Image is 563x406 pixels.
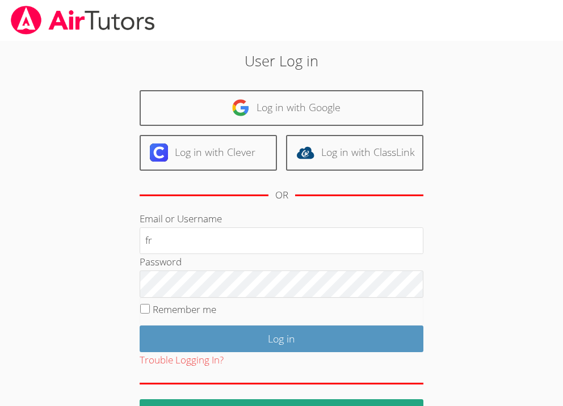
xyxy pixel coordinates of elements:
label: Remember me [153,303,216,316]
a: Log in with Google [140,90,423,126]
label: Password [140,255,182,268]
h2: User Log in [79,50,484,71]
img: google-logo-50288ca7cdecda66e5e0955fdab243c47b7ad437acaf1139b6f446037453330a.svg [232,99,250,117]
button: Trouble Logging In? [140,352,224,369]
input: Log in [140,325,423,352]
div: OR [275,187,288,204]
img: airtutors_banner-c4298cdbf04f3fff15de1276eac7730deb9818008684d7c2e4769d2f7ddbe033.png [10,6,156,35]
label: Email or Username [140,212,222,225]
a: Log in with Clever [140,135,277,171]
img: clever-logo-6eab21bc6e7a338710f1a6ff85c0baf02591cd810cc4098c63d3a4b26e2feb20.svg [150,143,168,162]
a: Log in with ClassLink [286,135,423,171]
img: classlink-logo-d6bb404cc1216ec64c9a2012d9dc4662098be43eaf13dc465df04b49fa7ab582.svg [296,143,314,162]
